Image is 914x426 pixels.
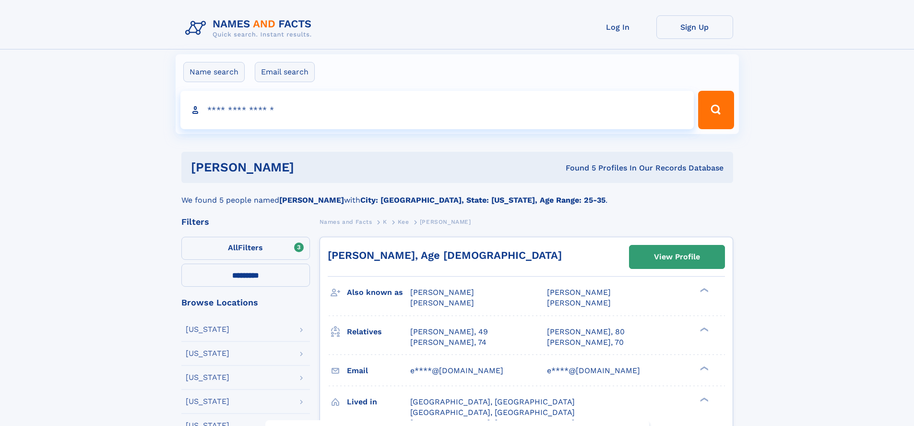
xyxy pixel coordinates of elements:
[398,216,409,228] a: Kee
[547,288,611,297] span: [PERSON_NAME]
[410,288,474,297] span: [PERSON_NAME]
[328,249,562,261] a: [PERSON_NAME], Age [DEMOGRAPHIC_DATA]
[410,337,487,348] a: [PERSON_NAME], 74
[410,408,575,417] span: [GEOGRAPHIC_DATA], [GEOGRAPHIC_DATA]
[347,394,410,410] h3: Lived in
[186,374,229,381] div: [US_STATE]
[191,161,430,173] h1: [PERSON_NAME]
[656,15,733,39] a: Sign Up
[580,15,656,39] a: Log In
[181,15,320,41] img: Logo Names and Facts
[186,350,229,357] div: [US_STATE]
[547,327,625,337] a: [PERSON_NAME], 80
[698,396,709,402] div: ❯
[181,183,733,206] div: We found 5 people named with .
[547,337,624,348] a: [PERSON_NAME], 70
[698,91,734,129] button: Search Button
[430,163,724,173] div: Found 5 Profiles In Our Records Database
[347,284,410,301] h3: Also known as
[360,195,605,205] b: City: [GEOGRAPHIC_DATA], State: [US_STATE], Age Range: 25-35
[383,216,387,228] a: K
[186,326,229,333] div: [US_STATE]
[320,216,372,228] a: Names and Facts
[547,298,611,307] span: [PERSON_NAME]
[186,398,229,405] div: [US_STATE]
[398,219,409,225] span: Kee
[183,62,245,82] label: Name search
[410,327,488,337] a: [PERSON_NAME], 49
[698,365,709,371] div: ❯
[180,91,694,129] input: search input
[383,219,387,225] span: K
[410,298,474,307] span: [PERSON_NAME]
[629,245,724,268] a: View Profile
[181,218,310,226] div: Filters
[347,324,410,340] h3: Relatives
[410,397,575,406] span: [GEOGRAPHIC_DATA], [GEOGRAPHIC_DATA]
[228,243,238,252] span: All
[347,363,410,379] h3: Email
[698,287,709,293] div: ❯
[654,246,700,268] div: View Profile
[181,237,310,260] label: Filters
[255,62,315,82] label: Email search
[181,298,310,307] div: Browse Locations
[698,326,709,332] div: ❯
[420,219,471,225] span: [PERSON_NAME]
[279,195,344,205] b: [PERSON_NAME]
